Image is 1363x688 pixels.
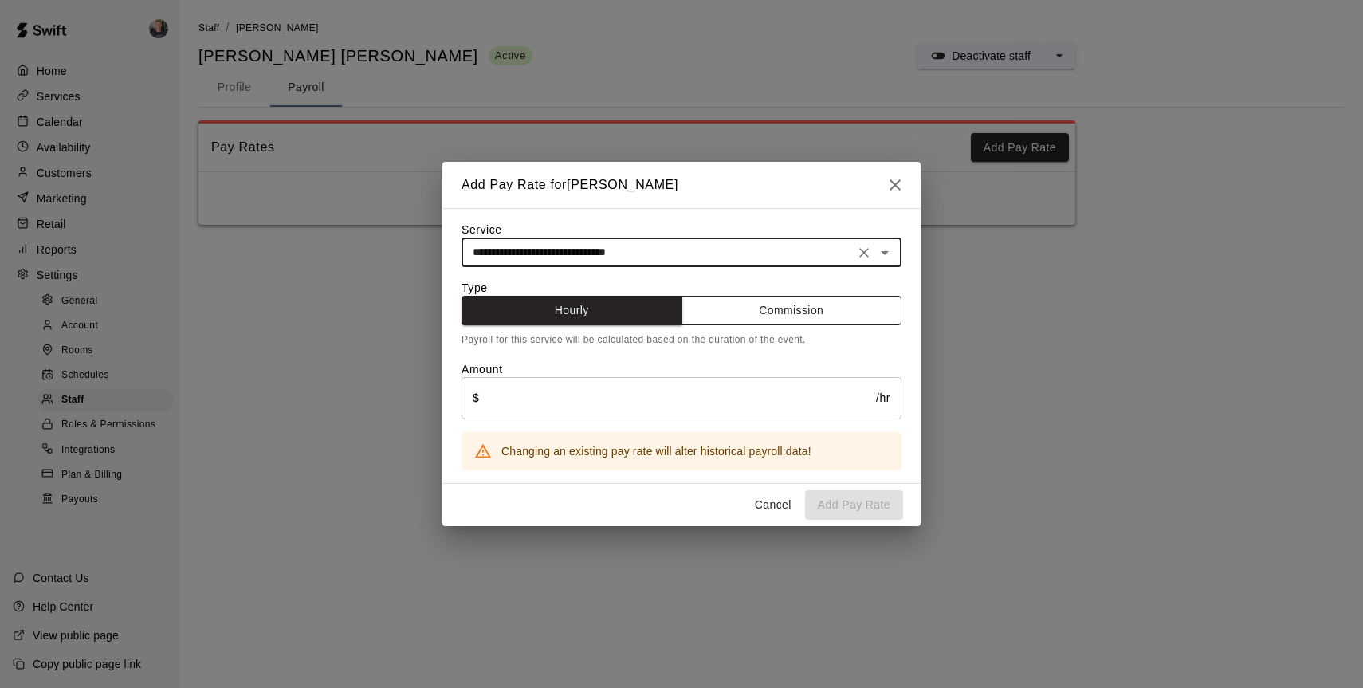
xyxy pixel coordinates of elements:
[462,296,682,325] button: Hourly
[462,363,503,375] label: Amount
[462,296,901,325] div: outlined primary button group
[681,296,902,325] button: Commission
[473,390,479,407] p: $
[462,334,806,345] span: Payroll for this service will be calculated based on the duration of the event.
[853,242,875,264] button: Clear
[442,162,697,208] h2: Add Pay Rate for [PERSON_NAME]
[874,242,896,264] button: Open
[876,390,890,407] p: /hr
[462,281,488,294] label: Type
[501,437,811,466] div: Changing an existing pay rate will alter historical payroll data!
[462,223,502,236] label: Service
[748,490,799,520] button: Cancel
